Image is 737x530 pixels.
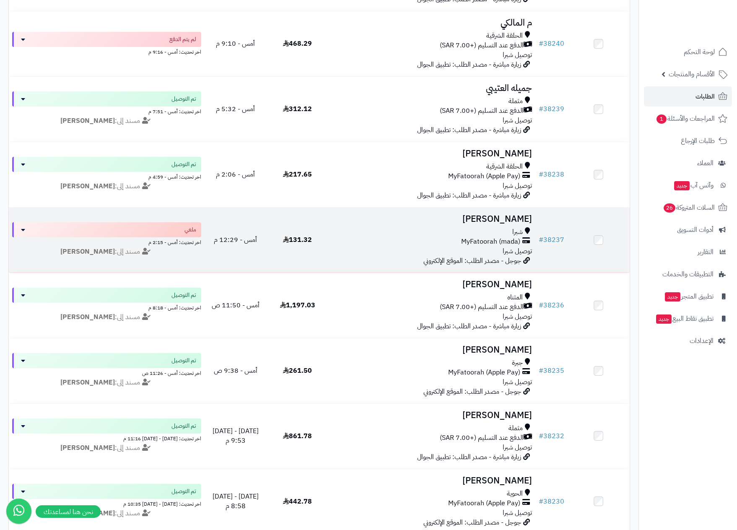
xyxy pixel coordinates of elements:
[440,302,524,312] span: الدفع عند التسليم (+7.00 SAR)
[644,264,732,284] a: التطبيقات والخدمات
[644,220,732,240] a: أدوات التسويق
[12,172,201,181] div: اخر تحديث: أمس - 4:59 م
[12,303,201,312] div: اخر تحديث: أمس - 8:18 م
[440,41,524,50] span: الدفع عند التسليم (+7.00 SAR)
[644,197,732,218] a: السلات المتروكة26
[332,149,532,158] h3: [PERSON_NAME]
[669,68,715,80] span: الأقسام والمنتجات
[171,356,196,365] span: تم التوصيل
[539,496,543,507] span: #
[171,487,196,496] span: تم التوصيل
[417,321,521,331] span: زيارة مباشرة - مصدر الطلب: تطبيق الجوال
[644,242,732,262] a: التقارير
[332,18,532,28] h3: م المالكي
[6,312,208,322] div: مسند إلى:
[60,181,115,191] strong: [PERSON_NAME]
[332,83,532,93] h3: جميله العتيبي
[6,182,208,191] div: مسند إلى:
[486,31,523,41] span: الحلقة الشرقية
[280,300,315,310] span: 1,197.03
[539,235,543,245] span: #
[698,246,714,258] span: التقارير
[423,256,521,266] span: جوجل - مصدر الطلب: الموقع الإلكتروني
[539,366,543,376] span: #
[6,509,208,518] div: مسند إلى:
[332,476,532,486] h3: [PERSON_NAME]
[461,237,520,247] span: MyFatoorah (mada)
[60,377,115,387] strong: [PERSON_NAME]
[684,46,715,58] span: لوحة التحكم
[512,358,523,368] span: جبرة
[503,508,532,518] span: توصيل شبرا
[283,235,312,245] span: 131.32
[283,169,312,179] span: 217.65
[644,286,732,307] a: تطبيق المتجرجديد
[644,309,732,329] a: تطبيق نقاط البيعجديد
[539,169,543,179] span: #
[171,95,196,103] span: تم التوصيل
[657,114,667,124] span: 1
[665,292,680,301] span: جديد
[539,235,564,245] a: #38237
[539,431,543,441] span: #
[644,42,732,62] a: لوحة التحكم
[509,96,523,106] span: مثملة
[332,410,532,420] h3: [PERSON_NAME]
[448,368,520,377] span: MyFatoorah (Apple Pay)
[507,489,523,499] span: الحوية
[539,496,564,507] a: #38230
[12,368,201,377] div: اخر تحديث: أمس - 11:26 ص
[283,496,312,507] span: 442.78
[12,237,201,246] div: اخر تحديث: أمس - 2:15 م
[184,226,196,234] span: ملغي
[60,247,115,257] strong: [PERSON_NAME]
[169,35,196,44] span: لم يتم الدفع
[644,131,732,151] a: طلبات الإرجاع
[417,125,521,135] span: زيارة مباشرة - مصدر الطلب: تطبيق الجوال
[12,499,201,508] div: اخر تحديث: [DATE] - [DATE] 10:35 م
[423,387,521,397] span: جوجل - مصدر الطلب: الموقع الإلكتروني
[539,169,564,179] a: #38238
[503,50,532,60] span: توصيل شبرا
[539,300,564,310] a: #38236
[503,115,532,125] span: توصيل شبرا
[644,153,732,173] a: العملاء
[644,109,732,129] a: المراجعات والأسئلة1
[216,169,255,179] span: أمس - 2:06 م
[216,104,255,114] span: أمس - 5:32 م
[332,345,532,355] h3: [PERSON_NAME]
[214,235,257,245] span: أمس - 12:29 م
[690,335,714,347] span: الإعدادات
[171,422,196,430] span: تم التوصيل
[539,431,564,441] a: #38232
[283,366,312,376] span: 261.50
[171,160,196,169] span: تم التوصيل
[6,247,208,257] div: مسند إلى:
[664,203,675,213] span: 26
[448,499,520,508] span: MyFatoorah (Apple Pay)
[6,116,208,126] div: مسند إلى:
[283,39,312,49] span: 468.29
[503,181,532,191] span: توصيل شبرا
[6,378,208,387] div: مسند إلى:
[539,366,564,376] a: #38235
[674,181,690,190] span: جديد
[503,246,532,256] span: توصيل شبرا
[539,39,564,49] a: #38240
[503,442,532,452] span: توصيل شبرا
[440,433,524,443] span: الدفع عند التسليم (+7.00 SAR)
[213,426,259,446] span: [DATE] - [DATE] 9:53 م
[216,39,255,49] span: أمس - 9:10 م
[448,171,520,181] span: MyFatoorah (Apple Pay)
[539,104,564,114] a: #38239
[12,107,201,115] div: اخر تحديث: أمس - 7:51 م
[539,39,543,49] span: #
[332,214,532,224] h3: [PERSON_NAME]
[656,113,715,125] span: المراجعات والأسئلة
[503,312,532,322] span: توصيل شبرا
[60,116,115,126] strong: [PERSON_NAME]
[695,91,715,102] span: الطلبات
[332,280,532,289] h3: [PERSON_NAME]
[283,104,312,114] span: 312.12
[486,162,523,171] span: الحلقة الشرقية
